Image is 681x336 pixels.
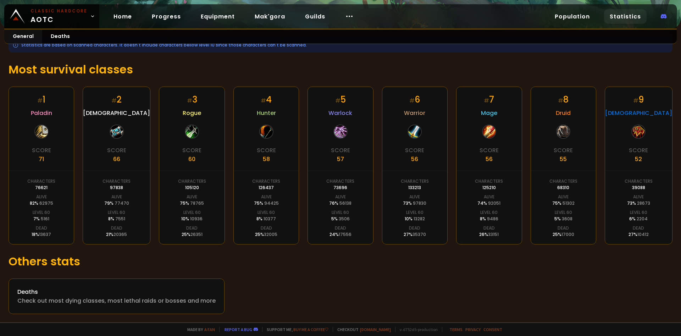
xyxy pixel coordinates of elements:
div: Dead [409,225,420,231]
div: 5 % [554,216,572,222]
a: Report a bug [225,327,252,332]
a: Equipment [195,9,240,24]
small: # [187,97,192,105]
div: Level 60 [258,209,275,216]
div: 73 % [627,200,650,206]
div: Level 60 [630,209,647,216]
span: 3608 [562,216,572,222]
span: 20365 [113,231,127,237]
div: Level 60 [480,209,498,216]
div: Dead [335,225,346,231]
div: Statistics are based on scanned characters. It doesn't include characters bellow level 10 since t... [9,38,672,53]
span: 51302 [563,200,575,206]
div: Dead [36,225,47,231]
div: 75 % [254,200,279,206]
div: 9 [633,93,644,106]
div: Score [405,146,424,155]
div: 6 % [629,216,648,222]
span: [DEMOGRAPHIC_DATA] [605,109,672,117]
div: Level 60 [406,209,423,216]
span: Mage [481,109,497,117]
a: [DOMAIN_NAME] [360,327,391,332]
div: 133213 [408,184,421,191]
div: Level 60 [183,209,201,216]
div: 105120 [185,184,199,191]
a: Buy me a coffee [293,327,328,332]
div: 5 % [331,216,350,222]
div: 1 [37,93,45,106]
small: # [484,97,489,105]
span: Checkout [333,327,391,332]
div: 58 [263,155,270,164]
div: Alive [187,194,197,200]
div: Score [331,146,350,155]
div: Score [257,146,276,155]
span: Hunter [257,109,276,117]
a: Population [549,9,596,24]
a: Guilds [299,9,331,24]
div: Deaths [17,287,216,296]
div: 25 % [255,231,277,238]
div: 66 [113,155,120,164]
span: 32005 [264,231,277,237]
a: Deaths [42,30,78,44]
small: # [261,97,266,105]
div: 73696 [333,184,347,191]
a: Privacy [465,327,481,332]
span: Warlock [328,109,352,117]
span: 2204 [637,216,648,222]
small: # [335,97,340,105]
div: 25 % [182,231,203,238]
span: 92051 [488,200,500,206]
div: 26 % [479,231,499,238]
div: Alive [633,194,644,200]
div: Alive [409,194,420,200]
div: 82 % [30,200,53,206]
span: 17556 [339,231,351,237]
div: 126437 [259,184,274,191]
div: 10 % [181,216,203,222]
div: 73 % [403,200,426,206]
div: 75 % [552,200,575,206]
span: 35370 [413,231,426,237]
span: 97830 [413,200,426,206]
div: 52 [635,155,642,164]
h1: Most survival classes [9,61,672,78]
span: 56138 [339,200,351,206]
div: Characters [401,178,429,184]
span: Druid [556,109,571,117]
span: 10936 [190,216,203,222]
div: 97838 [110,184,123,191]
div: 56 [486,155,493,164]
div: Level 60 [555,209,572,216]
div: Alive [261,194,272,200]
div: 56 [411,155,418,164]
div: 4 [261,93,272,106]
div: Alive [36,194,47,200]
div: Dead [633,225,644,231]
span: 26351 [190,231,203,237]
h1: Others stats [9,253,672,270]
a: Consent [483,327,502,332]
a: Progress [146,9,187,24]
div: Score [182,146,201,155]
div: 27 % [629,231,649,238]
div: 60 [188,155,195,164]
a: Home [108,9,138,24]
span: 17000 [561,231,574,237]
span: 13282 [414,216,425,222]
small: # [111,97,117,105]
div: Alive [558,194,569,200]
small: # [558,97,563,105]
div: 27 % [404,231,426,238]
div: 24 % [330,231,351,238]
div: Characters [625,178,653,184]
div: Dead [186,225,198,231]
span: 28673 [637,200,650,206]
div: 71 [39,155,44,164]
div: 125210 [482,184,496,191]
div: 25 % [553,231,574,238]
div: 8 % [256,216,276,222]
div: Level 60 [108,209,125,216]
a: Statistics [604,9,647,24]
